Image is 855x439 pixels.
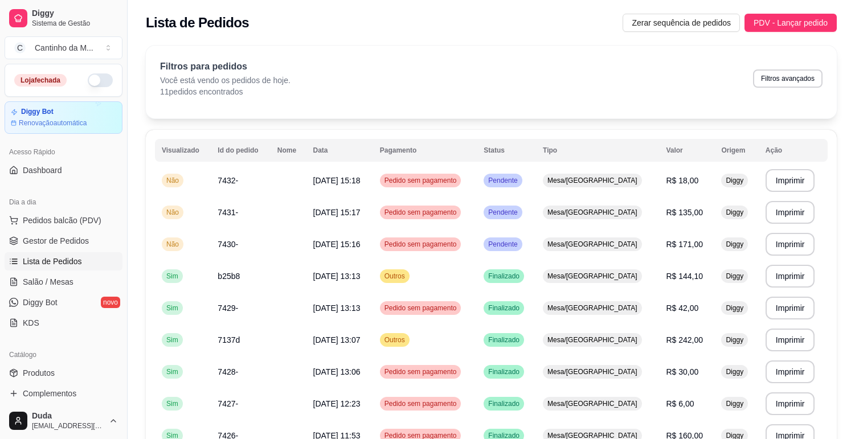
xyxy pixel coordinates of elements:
span: Finalizado [486,272,522,281]
th: Nome [271,139,306,162]
button: PDV - Lançar pedido [744,14,837,32]
span: b25b8 [218,272,240,281]
h2: Lista de Pedidos [146,14,249,32]
span: Diggy [723,208,746,217]
span: Mesa/[GEOGRAPHIC_DATA] [545,367,640,376]
span: Diggy [723,367,746,376]
button: Imprimir [766,233,815,256]
span: KDS [23,317,39,329]
a: Salão / Mesas [5,273,122,291]
span: R$ 18,00 [666,176,698,185]
span: [DATE] 15:17 [313,208,361,217]
th: Ação [759,139,828,162]
span: C [14,42,26,54]
span: 7429- [218,303,238,313]
span: Salão / Mesas [23,276,73,288]
span: Mesa/[GEOGRAPHIC_DATA] [545,240,640,249]
span: Finalizado [486,399,522,408]
span: Pedido sem pagamento [382,176,459,185]
span: Outros [382,272,407,281]
button: Imprimir [766,392,815,415]
span: [DATE] 15:16 [313,240,361,249]
span: R$ 30,00 [666,367,698,376]
span: [DATE] 12:23 [313,399,361,408]
span: Sim [164,303,181,313]
span: R$ 135,00 [666,208,703,217]
span: R$ 6,00 [666,399,694,408]
div: Loja fechada [14,74,67,87]
span: Mesa/[GEOGRAPHIC_DATA] [545,176,640,185]
button: Imprimir [766,297,815,319]
a: Lista de Pedidos [5,252,122,270]
a: KDS [5,314,122,332]
div: Cantinho da M ... [35,42,93,54]
span: 7137d [218,335,240,344]
span: Pedido sem pagamento [382,240,459,249]
a: Diggy BotRenovaçãoautomática [5,101,122,134]
span: [DATE] 13:13 [313,303,361,313]
th: Visualizado [155,139,211,162]
th: Valor [659,139,714,162]
a: Complementos [5,384,122,403]
span: PDV - Lançar pedido [754,17,828,29]
a: Produtos [5,364,122,382]
span: R$ 171,00 [666,240,703,249]
span: Pedido sem pagamento [382,399,459,408]
span: 7428- [218,367,238,376]
th: Id do pedido [211,139,270,162]
span: 7432- [218,176,238,185]
a: Gestor de Pedidos [5,232,122,250]
span: [DATE] 13:07 [313,335,361,344]
span: Diggy [723,240,746,249]
span: Complementos [23,388,76,399]
span: Duda [32,411,104,421]
th: Status [477,139,536,162]
span: Mesa/[GEOGRAPHIC_DATA] [545,208,640,217]
span: [DATE] 13:06 [313,367,361,376]
p: 11 pedidos encontrados [160,86,291,97]
span: Mesa/[GEOGRAPHIC_DATA] [545,303,640,313]
th: Origem [714,139,758,162]
p: Filtros para pedidos [160,60,291,73]
button: Duda[EMAIL_ADDRESS][DOMAIN_NAME] [5,407,122,434]
span: Lista de Pedidos [23,256,82,267]
button: Filtros avançados [753,69,823,88]
div: Catálogo [5,346,122,364]
button: Pedidos balcão (PDV) [5,211,122,229]
th: Pagamento [373,139,477,162]
span: Finalizado [486,303,522,313]
span: R$ 42,00 [666,303,698,313]
span: [DATE] 15:18 [313,176,361,185]
span: R$ 144,10 [666,272,703,281]
span: Sim [164,272,181,281]
span: [DATE] 13:13 [313,272,361,281]
span: Zerar sequência de pedidos [632,17,731,29]
span: Pedido sem pagamento [382,208,459,217]
span: Diggy [32,9,118,19]
th: Tipo [536,139,659,162]
button: Alterar Status [88,73,113,87]
span: 7430- [218,240,238,249]
button: Select a team [5,36,122,59]
span: Não [164,176,181,185]
div: Dia a dia [5,193,122,211]
span: Outros [382,335,407,344]
a: DiggySistema de Gestão [5,5,122,32]
span: Dashboard [23,165,62,176]
span: 7427- [218,399,238,408]
span: Finalizado [486,367,522,376]
span: Sim [164,335,181,344]
span: Mesa/[GEOGRAPHIC_DATA] [545,335,640,344]
span: Diggy Bot [23,297,58,308]
button: Imprimir [766,360,815,383]
button: Imprimir [766,169,815,192]
span: Não [164,240,181,249]
button: Imprimir [766,265,815,288]
span: Mesa/[GEOGRAPHIC_DATA] [545,272,640,281]
span: R$ 242,00 [666,335,703,344]
span: Sim [164,399,181,408]
div: Acesso Rápido [5,143,122,161]
span: Pedido sem pagamento [382,367,459,376]
span: Sim [164,367,181,376]
span: 7431- [218,208,238,217]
